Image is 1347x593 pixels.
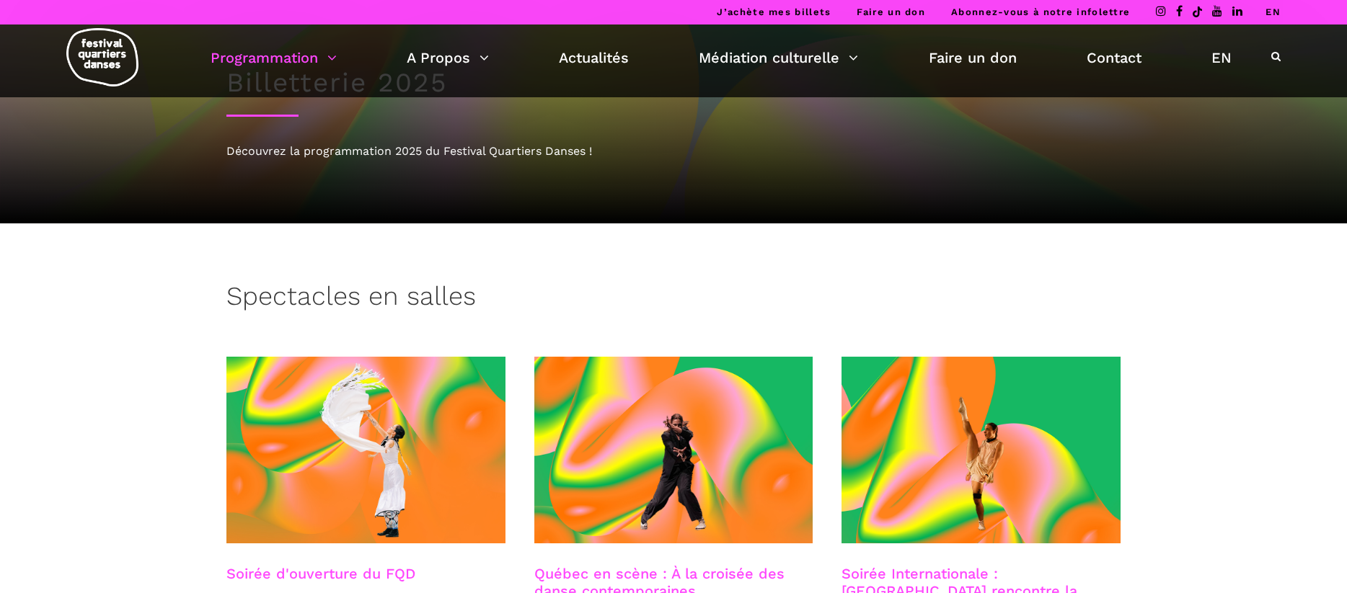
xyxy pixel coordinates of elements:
a: Faire un don [929,45,1017,70]
img: logo-fqd-med [66,28,138,86]
div: Découvrez la programmation 2025 du Festival Quartiers Danses ! [226,142,1121,161]
a: Actualités [559,45,629,70]
a: Contact [1087,45,1141,70]
a: Médiation culturelle [699,45,858,70]
a: Abonnez-vous à notre infolettre [951,6,1130,17]
a: EN [1211,45,1232,70]
a: A Propos [407,45,489,70]
a: Programmation [211,45,337,70]
a: Soirée d'ouverture du FQD [226,565,415,582]
a: J’achète mes billets [717,6,831,17]
a: Faire un don [857,6,925,17]
h3: Spectacles en salles [226,281,476,317]
a: EN [1266,6,1281,17]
